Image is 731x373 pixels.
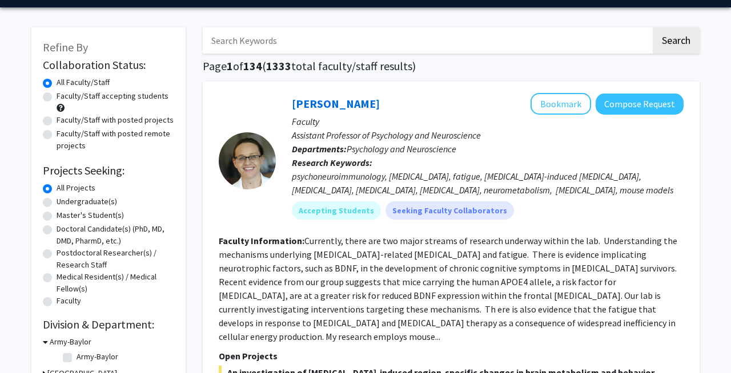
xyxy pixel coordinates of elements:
label: Faculty [57,295,81,307]
h3: Army-Baylor [50,336,91,348]
button: Add Elisabeth Vichaya to Bookmarks [531,93,591,115]
span: Psychology and Neuroscience [347,143,456,155]
fg-read-more: Currently, there are two major streams of research underway within the lab. Understanding the mec... [219,235,677,342]
h1: Page of ( total faculty/staff results) [203,59,700,73]
h2: Division & Department: [43,318,174,331]
label: All Faculty/Staff [57,76,110,88]
h2: Collaboration Status: [43,58,174,72]
b: Research Keywords: [292,157,372,168]
label: Master's Student(s) [57,209,124,221]
span: 1333 [266,59,291,73]
div: psychoneuroimmunology, [MEDICAL_DATA], fatigue, [MEDICAL_DATA]-induced [MEDICAL_DATA], [MEDICAL_D... [292,169,684,197]
p: Faculty [292,115,684,128]
p: Open Projects [219,349,684,363]
label: Faculty/Staff accepting students [57,90,168,102]
iframe: Chat [9,322,49,364]
label: All Projects [57,182,95,194]
mat-chip: Accepting Students [292,201,381,220]
p: Assistant Professor of Psychology and Neuroscience [292,128,684,142]
label: Doctoral Candidate(s) (PhD, MD, DMD, PharmD, etc.) [57,223,174,247]
span: Refine By [43,40,88,54]
b: Faculty Information: [219,235,304,246]
span: 134 [243,59,262,73]
button: Search [653,27,700,54]
label: Faculty/Staff with posted projects [57,114,174,126]
button: Compose Request to Elisabeth Vichaya [596,94,684,115]
label: Faculty/Staff with posted remote projects [57,128,174,152]
span: 1 [227,59,233,73]
b: Departments: [292,143,347,155]
input: Search Keywords [203,27,651,54]
label: Postdoctoral Researcher(s) / Research Staff [57,247,174,271]
label: Medical Resident(s) / Medical Fellow(s) [57,271,174,295]
label: Undergraduate(s) [57,196,117,208]
a: [PERSON_NAME] [292,96,380,111]
label: Army-Baylor [77,351,118,363]
h2: Projects Seeking: [43,164,174,177]
mat-chip: Seeking Faculty Collaborators [385,201,514,220]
